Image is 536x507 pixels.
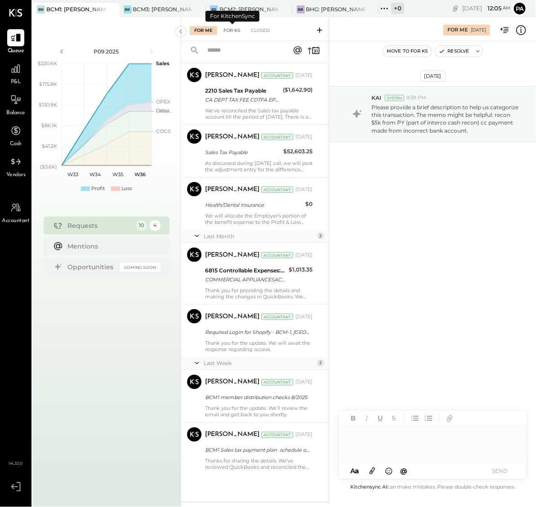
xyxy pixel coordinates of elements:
[295,252,313,259] div: [DATE]
[112,171,123,178] text: W35
[204,232,315,240] div: Last Month
[462,4,510,13] div: [DATE]
[156,60,170,67] text: Sales
[371,94,381,102] span: KAI
[8,47,24,55] span: Queue
[0,91,31,117] a: Balance
[295,431,313,439] div: [DATE]
[121,185,132,192] div: Loss
[190,26,217,35] div: For Me
[91,185,105,192] div: Profit
[261,432,293,438] div: Accountant
[205,185,259,194] div: [PERSON_NAME]
[283,85,313,94] div: ($1,642.90)
[11,78,21,86] span: P&L
[68,262,116,271] div: Opportunities
[361,413,373,424] button: Italic
[205,287,313,300] div: Thank you for providing the details and making the changes in QuickBooks. We will utilize the Wee...
[0,199,31,225] a: Accountant
[305,200,313,209] div: $0
[261,72,293,79] div: Accountant
[398,465,411,476] button: @
[205,393,310,402] div: BCM1 member distribution checks 8/2025
[444,413,456,424] button: Add URL
[41,122,57,129] text: $86.1K
[391,3,404,14] div: + 0
[219,26,245,35] div: For KS
[295,379,313,386] div: [DATE]
[388,413,400,424] button: Strikethrough
[39,102,57,108] text: $130.9K
[210,5,218,13] div: BS
[46,5,106,13] div: BCM1: [PERSON_NAME] Kitchen Bar Market
[401,467,408,475] span: @
[205,328,310,337] div: Required Login for Shopify - BCM-1, [GEOGRAPHIC_DATA]!
[317,360,324,367] div: 2
[435,46,473,57] button: Resolve
[482,465,518,477] button: SEND
[68,221,132,230] div: Requests
[306,5,366,13] div: BHG: [PERSON_NAME] Hospitality Group, LLC
[261,187,293,193] div: Accountant
[150,220,161,231] div: 4
[261,134,293,140] div: Accountant
[205,251,259,260] div: [PERSON_NAME]
[205,275,286,284] div: COMMERCIAL APPLIANCESACRAMENTO CA XXXX1021
[375,413,386,424] button: Underline
[6,171,26,179] span: Vendors
[40,164,57,170] text: ($3.6K)
[205,160,313,173] div: As discussed during [DATE] call, we will post the adjustment entry for the difference amount once...
[134,171,146,178] text: W36
[68,242,156,251] div: Mentions
[261,314,293,320] div: Accountant
[205,133,259,142] div: [PERSON_NAME]
[205,200,303,209] div: Health/Dental Insurance
[205,107,313,120] div: We've reconciled the Sales tax payable account till the period of [DATE]. There is a variance of ...
[68,48,145,55] div: P09 2025
[295,186,313,193] div: [DATE]
[451,4,460,13] div: copy link
[6,109,25,117] span: Balance
[289,265,313,274] div: $1,013.35
[205,446,310,455] div: BCM1 Sales tax payment plan- schedule of payments
[246,26,274,35] div: Closed
[156,108,171,114] text: Occu...
[297,5,305,13] div: BB
[261,252,293,258] div: Accountant
[204,360,315,367] div: Last Week
[42,143,57,149] text: $41.2K
[120,263,161,271] div: Coming Soon
[37,5,45,13] div: BR
[447,27,468,34] div: For Me
[205,458,313,471] div: Thanks for sharing the details. We’ve reviewed QuickBooks and reconciled the balance as of [DATE]...
[205,405,313,418] div: Thank you for the update. We’ll review the email and get back to you shortly.
[295,313,313,320] div: [DATE]
[38,60,57,67] text: $220.6K
[205,86,280,95] div: 2210 Sales Tax Payable
[205,95,280,104] div: CA DEPT TAX FEE CDTFA EPMT 28221 CA DEPT TAX FEE CDTFA EPMT XXXXXX2215 [DATE] TRACE#-
[383,46,432,57] button: Move to for ks
[133,5,192,13] div: BCM3: [PERSON_NAME] Westside Grill
[0,122,31,148] a: Cash
[0,153,31,179] a: Vendors
[283,147,313,156] div: $52,603.25
[205,340,313,352] div: Thank you for the update. We will await the response regarding access.
[409,413,421,424] button: Unordered List
[205,378,259,387] div: [PERSON_NAME]
[156,108,170,114] text: Labor
[205,431,259,440] div: [PERSON_NAME]
[471,27,486,33] div: [DATE]
[406,94,426,102] span: 9:39 PM
[67,171,78,178] text: W33
[423,413,434,424] button: Ordered List
[371,103,521,134] p: Please provide a brief description to help us categorize this transaction. The memo might be help...
[39,81,57,87] text: $175.8K
[348,413,359,424] button: Bold
[205,312,259,321] div: [PERSON_NAME]
[205,71,259,80] div: [PERSON_NAME]
[420,71,446,82] div: [DATE]
[156,98,170,105] text: OPEX
[205,213,313,225] div: We will allocate the Employer's portion of the benefit expense to the Profit & Loss account, we h...
[0,29,31,55] a: Queue
[136,220,147,231] div: 10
